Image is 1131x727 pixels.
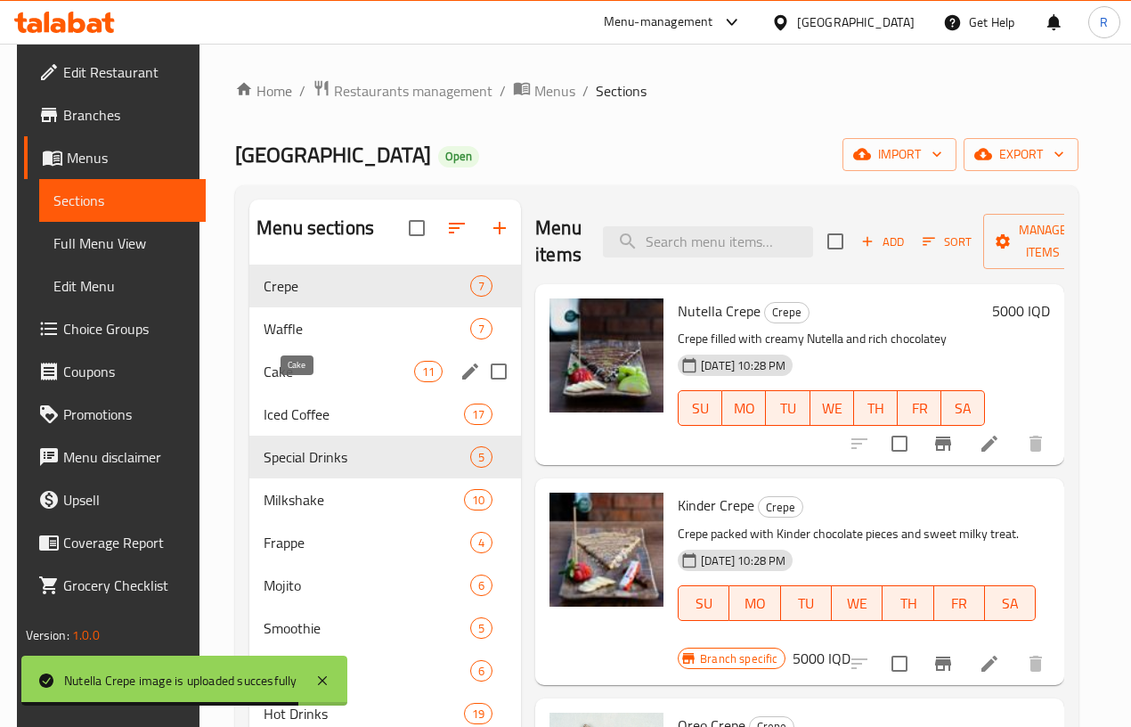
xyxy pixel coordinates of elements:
[604,12,713,33] div: Menu-management
[63,446,191,468] span: Menu disclaimer
[842,138,956,171] button: import
[264,489,464,511] span: Milkshake
[964,138,1078,171] button: export
[861,396,891,421] span: TH
[596,80,647,102] span: Sections
[686,591,722,617] span: SU
[24,136,206,179] a: Menus
[857,143,942,166] span: import
[470,617,492,639] div: items
[26,624,69,647] span: Version:
[694,357,793,374] span: [DATE] 10:28 PM
[63,575,191,596] span: Grocery Checklist
[513,79,575,102] a: Menus
[686,396,715,421] span: SU
[249,350,521,393] div: Cake11edit
[299,80,305,102] li: /
[465,406,492,423] span: 17
[264,660,470,682] span: Juices
[535,215,582,268] h2: Menu items
[941,390,985,426] button: SA
[471,577,492,594] span: 6
[264,446,470,468] span: Special Drinks
[678,390,722,426] button: SU
[63,61,191,83] span: Edit Restaurant
[470,446,492,468] div: items
[249,649,521,692] div: Juices6
[797,12,915,32] div: [GEOGRAPHIC_DATA]
[464,703,492,724] div: items
[810,390,854,426] button: WE
[832,585,883,621] button: WE
[1100,12,1108,32] span: R
[24,478,206,521] a: Upsell
[992,298,1050,323] h6: 5000 IQD
[471,278,492,295] span: 7
[722,390,766,426] button: MO
[235,80,292,102] a: Home
[464,489,492,511] div: items
[534,80,575,102] span: Menus
[1014,422,1057,465] button: delete
[64,671,297,690] div: Nutella Crepe image is uploaded succesfully
[249,393,521,436] div: Iced Coffee17
[39,222,206,265] a: Full Menu View
[67,147,191,168] span: Menus
[985,585,1036,621] button: SA
[922,642,964,685] button: Branch-specific-item
[249,265,521,307] div: Crepe7
[941,591,978,617] span: FR
[264,703,464,724] div: Hot Drinks
[334,80,492,102] span: Restaurants management
[24,436,206,478] a: Menu disclaimer
[39,265,206,307] a: Edit Menu
[415,363,442,380] span: 11
[1014,642,1057,685] button: delete
[63,104,191,126] span: Branches
[979,433,1000,454] a: Edit menu item
[979,653,1000,674] a: Edit menu item
[764,302,810,323] div: Crepe
[24,350,206,393] a: Coupons
[854,390,898,426] button: TH
[63,404,191,425] span: Promotions
[922,422,964,465] button: Branch-specific-item
[398,209,435,247] span: Select all sections
[264,318,470,339] div: Waffle
[793,646,850,671] h6: 5000 IQD
[582,80,589,102] li: /
[983,214,1103,269] button: Manage items
[438,149,479,164] span: Open
[249,564,521,607] div: Mojito6
[678,523,1036,545] p: Crepe packed with Kinder chocolate pieces and sweet milky treat.
[24,393,206,436] a: Promotions
[264,575,470,596] span: Mojito
[264,404,464,425] div: Iced Coffee
[471,449,492,466] span: 5
[992,591,1029,617] span: SA
[693,650,785,667] span: Branch specific
[500,80,506,102] li: /
[905,396,934,421] span: FR
[549,493,663,607] img: Kinder Crepe
[24,521,206,564] a: Coverage Report
[549,298,663,413] img: Nutella Crepe
[781,585,832,621] button: TU
[24,94,206,136] a: Branches
[978,143,1064,166] span: export
[854,228,911,256] button: Add
[934,585,985,621] button: FR
[438,146,479,167] div: Open
[264,275,470,297] span: Crepe
[235,79,1078,102] nav: breadcrumb
[948,396,978,421] span: SA
[471,321,492,338] span: 7
[264,532,470,553] span: Frappe
[603,226,813,257] input: search
[471,535,492,551] span: 4
[729,396,759,421] span: MO
[63,318,191,339] span: Choice Groups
